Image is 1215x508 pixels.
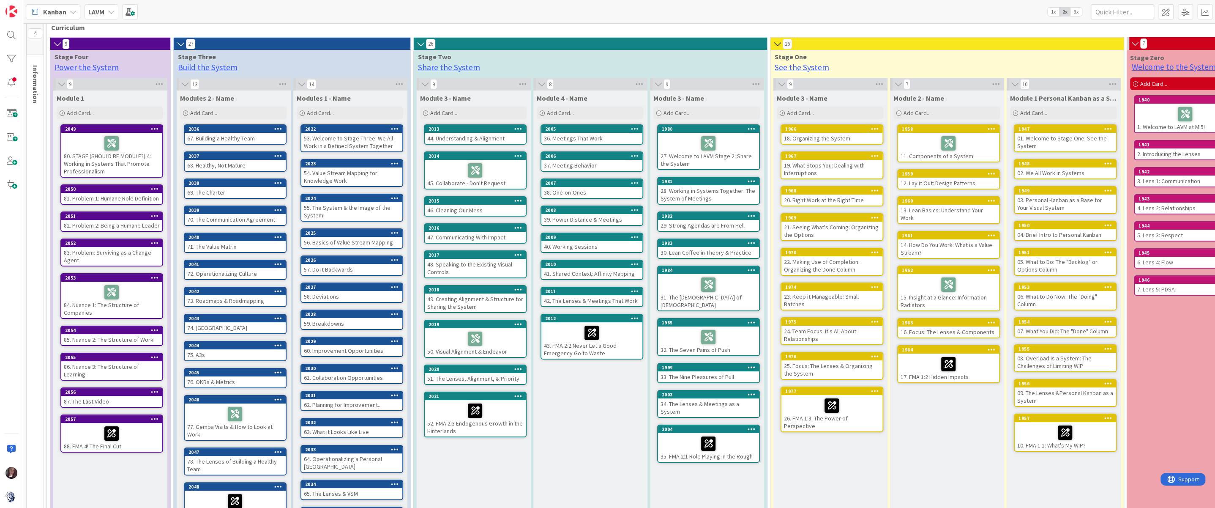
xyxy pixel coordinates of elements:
div: 2054 [61,327,162,334]
span: 26 [783,39,792,49]
span: Module 1 Personal Kanban as a System [1010,94,1117,102]
div: 2023 [301,160,402,168]
div: 2013 [425,125,526,133]
div: 1980 [662,126,759,132]
div: 1948 [1018,161,1116,167]
span: Add Card... [663,109,691,117]
a: Share the System [418,62,480,72]
div: 2016 [425,224,526,232]
div: 28. Working in Systems Together: The System of Meetings [658,185,759,204]
div: 2006 [541,152,642,160]
span: Add Card... [190,109,217,117]
span: 9 [787,79,794,89]
div: 198128. Working in Systems Together: The System of Meetings [658,178,759,204]
span: Stage Two [418,52,756,61]
a: See the System [775,62,829,72]
div: 203364. Operationalizing a Personal [GEOGRAPHIC_DATA] [301,446,402,472]
div: 36. Meetings That Work [541,133,642,144]
div: 1962 [898,266,999,274]
div: 1984 [658,266,759,274]
div: 2029 [301,338,402,345]
div: 55. The System & the Image of the System [301,202,402,221]
div: 2037 [185,152,286,160]
div: 81. Problem 1: Humane Role Definition [61,193,162,204]
div: 202051. The Lenses, Alignment, & Priority [425,365,526,384]
div: 1968 [785,188,882,194]
div: 195710. FMA 1.1: What's My WIP? [1015,415,1116,451]
div: 2025 [301,229,402,237]
div: 1950 [1015,222,1116,229]
div: 2007 [545,180,642,186]
span: 27 [186,39,195,49]
div: 200738. One-on-Ones [541,179,642,198]
div: 1964 [898,346,999,354]
div: 19. What Stops You: Dealing with Interruptions [781,160,882,178]
div: 197726. FMA 1:3: The Power of Perspective [781,387,882,431]
div: 11. Components of a System [898,133,999,162]
div: 2041 [185,261,286,268]
div: 2031 [301,392,402,399]
span: Stage One [775,52,1113,61]
img: Visit kanbanzone.com [5,5,17,17]
div: 196316. Focus: The Lenses & Components [898,319,999,338]
div: 2026 [301,256,402,264]
div: 204980. STAGE (SHOULD BE MODULE?) 4: Working in Systems That Promote Professionalism [61,125,162,177]
div: 2047 [185,448,286,456]
div: 27. Welcome to LAVM Stage 2: Share the System [658,133,759,169]
div: 1985 [658,319,759,327]
div: 18. Organizing the System [781,133,882,144]
div: 201344. Understanding & Alignment [425,125,526,144]
div: 2048 [185,483,286,491]
div: 2019 [425,321,526,328]
div: 12. Lay it Out: Design Patterns [898,178,999,189]
div: 198330. Lean Coffee in Theory & Practice [658,239,759,258]
div: 204576. OKRs & Metrics [185,369,286,387]
div: 1957 [1015,415,1116,422]
div: 198532. The Seven Pains of Push [658,319,759,355]
span: Add Card... [67,109,94,117]
div: 200334. The Lenses & Meetings as a System [658,391,759,417]
div: 205586. Nuance 3: The Structure of Learning [61,354,162,380]
span: Module 3 - Name [653,94,704,102]
div: 195407. What You Did: The "Done" Column [1015,318,1116,337]
div: 196820. Right Work at the Right Time [781,187,882,206]
div: 201445. Collaborate - Don't Request [425,152,526,189]
span: 9 [663,79,670,89]
div: 203970. The Communication Agreement [185,206,286,225]
span: Add Card... [1140,80,1167,88]
div: 198027. Welcome to LAVM Stage 2: Share the System [658,125,759,169]
span: Stage Four [55,52,160,61]
span: Support [18,1,38,11]
div: 53. Welcome to Stage Three: We All Work in a Defined System Together [301,133,402,151]
div: 02. We All Work in Systems [1015,168,1116,178]
div: 1947 [1018,126,1116,132]
div: 2013 [429,126,526,132]
span: Add Card... [904,109,931,117]
div: 1981 [658,178,759,185]
div: 2022 [301,125,402,133]
div: 1956 [1015,380,1116,387]
div: 1955 [1015,345,1116,353]
span: 7 [1140,38,1147,49]
div: 2036 [188,126,286,132]
div: 195609. The Lenses &Personal Kanban as a System [1015,380,1116,406]
div: 200637. Meeting Behavior [541,152,642,171]
div: 38. One-on-Ones [541,187,642,198]
div: 201142. The Lenses & Meetings That Work [541,288,642,306]
div: 1981 [662,178,759,184]
div: 54. Value Stream Mapping for Knowledge Work [301,168,402,186]
div: 2052 [61,239,162,247]
div: 2010 [541,261,642,268]
div: 20. Right Work at the Right Time [781,195,882,206]
div: 202758. Deviations [301,283,402,302]
div: 2038 [185,179,286,187]
div: 204374. [GEOGRAPHIC_DATA] [185,315,286,333]
span: Module 2 - Name [893,94,944,102]
div: 2006 [545,153,642,159]
div: 203162. Planning for Improvement... [301,392,402,410]
div: 195004. Brief Intro to Personal Kanban [1015,222,1116,240]
div: 194903. Personal Kanban as a Base for Your Visual System [1015,187,1116,213]
span: Modules 1 - Name [297,94,351,102]
div: 204475. A3s [185,342,286,360]
div: 205687. The Last Video [61,388,162,407]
